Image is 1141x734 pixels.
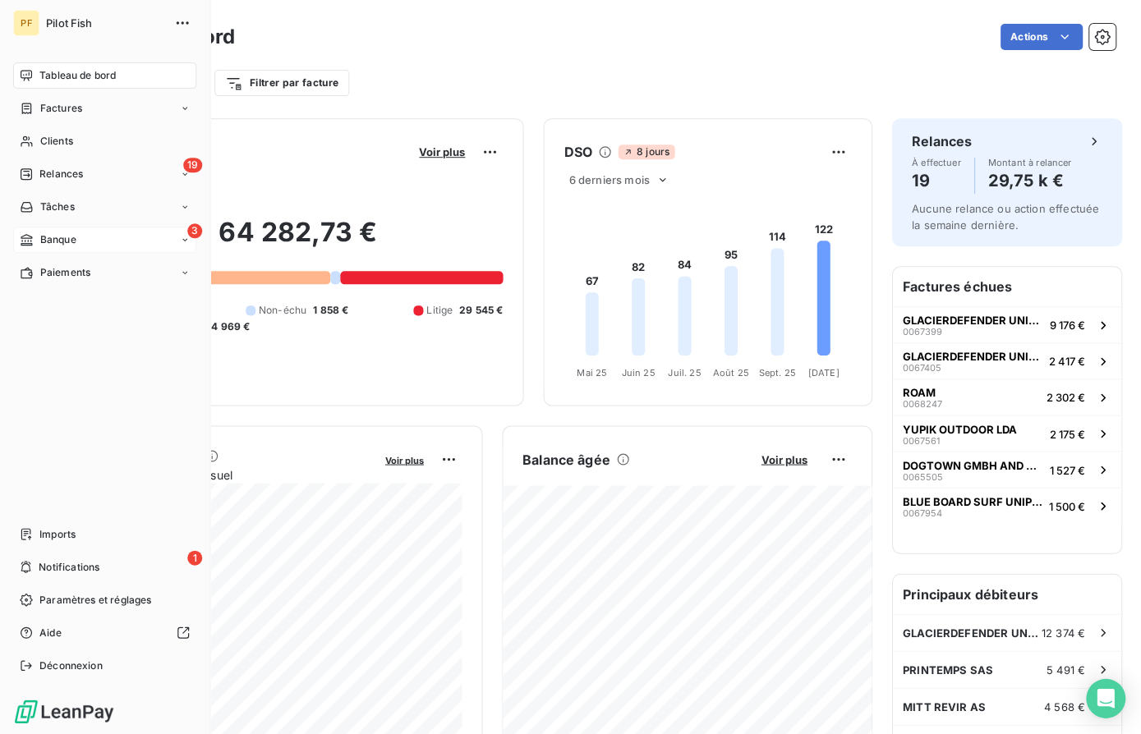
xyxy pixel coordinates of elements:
tspan: Août 25 [712,366,748,378]
span: Factures [40,101,82,116]
button: Actions [1000,24,1082,50]
span: 6 derniers mois [568,173,649,186]
h6: Principaux débiteurs [892,574,1120,613]
div: PF [13,10,39,36]
span: DOGTOWN GMBH AND CO KG [902,458,1042,471]
span: Non-échu [259,303,306,318]
span: Aucune relance ou action effectuée la semaine dernière. [911,202,1098,232]
span: Montant à relancer [987,158,1071,167]
span: 9 176 € [1049,319,1084,332]
span: 0068247 [902,399,941,409]
h2: 64 282,73 € [93,216,503,265]
h6: DSO [564,142,591,162]
span: 0067405 [902,363,941,373]
span: GLACIERDEFENDER UNIP LDA [902,314,1042,327]
span: YUPIK OUTDOOR LDA [902,422,1016,435]
span: 29 545 € [459,303,503,318]
span: Paiements [40,265,90,280]
span: Tableau de bord [39,68,116,83]
span: 1 527 € [1049,463,1084,476]
button: YUPIK OUTDOOR LDA00675612 175 € [892,415,1120,451]
button: BLUE BOARD SURF UNIPESSOAL LDA00679541 500 € [892,487,1120,523]
span: 12 374 € [1041,626,1084,639]
span: Notifications [39,559,99,574]
span: GLACIERDEFENDER UNIP LDA [902,350,1042,363]
span: Aide [39,625,62,640]
span: Clients [40,134,73,149]
span: Relances [39,167,83,181]
span: Pilot Fish [46,16,164,30]
span: Banque [40,232,76,247]
span: -4 969 € [206,319,250,334]
button: GLACIERDEFENDER UNIP LDA00673999 176 € [892,306,1120,342]
span: 5 491 € [1046,663,1084,676]
span: Voir plus [385,454,424,466]
h6: Factures échues [892,267,1120,306]
button: DOGTOWN GMBH AND CO KG00655051 527 € [892,451,1120,487]
span: À effectuer [911,158,960,167]
tspan: [DATE] [807,366,839,378]
span: 0067954 [902,507,941,517]
span: 0065505 [902,471,942,481]
span: 4 568 € [1043,700,1084,713]
h4: 29,75 k € [987,167,1071,194]
span: PRINTEMPS SAS [902,663,992,676]
tspan: Mai 25 [577,366,607,378]
tspan: Juin 25 [621,366,655,378]
span: Litige [426,303,453,318]
span: BLUE BOARD SURF UNIPESSOAL LDA [902,494,1042,507]
span: Voir plus [761,452,807,466]
span: GLACIERDEFENDER UNIP LDA [902,626,1041,639]
button: Voir plus [414,145,470,159]
h6: Balance âgée [522,449,610,469]
button: GLACIERDEFENDER UNIP LDA00674052 417 € [892,342,1120,378]
span: 0067399 [902,327,941,337]
div: Open Intercom Messenger [1085,678,1125,718]
button: Voir plus [380,452,429,466]
span: 1 [187,550,202,565]
span: MITT REVIR AS [902,700,985,713]
span: Chiffre d'affaires mensuel [93,466,374,483]
span: 2 175 € [1049,427,1084,440]
tspan: Juil. 25 [668,366,701,378]
span: 1 500 € [1048,499,1084,512]
span: 19 [183,158,202,172]
span: Déconnexion [39,658,103,672]
img: Logo LeanPay [13,698,115,724]
span: ROAM [902,386,935,399]
span: 1 858 € [313,303,348,318]
button: Filtrer par facture [214,70,349,96]
span: 3 [187,223,202,238]
h4: 19 [911,167,960,194]
span: Paramètres et réglages [39,592,151,607]
button: ROAM00682472 302 € [892,378,1120,415]
span: Voir plus [419,145,465,158]
span: 2 302 € [1046,391,1084,404]
tspan: Sept. 25 [758,366,795,378]
span: 8 jours [618,145,674,159]
span: 2 417 € [1048,355,1084,368]
a: Aide [13,619,196,645]
h6: Relances [911,131,971,151]
span: Tâches [40,200,75,214]
span: Imports [39,526,76,541]
button: Voir plus [756,452,812,466]
span: 0067561 [902,435,939,445]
